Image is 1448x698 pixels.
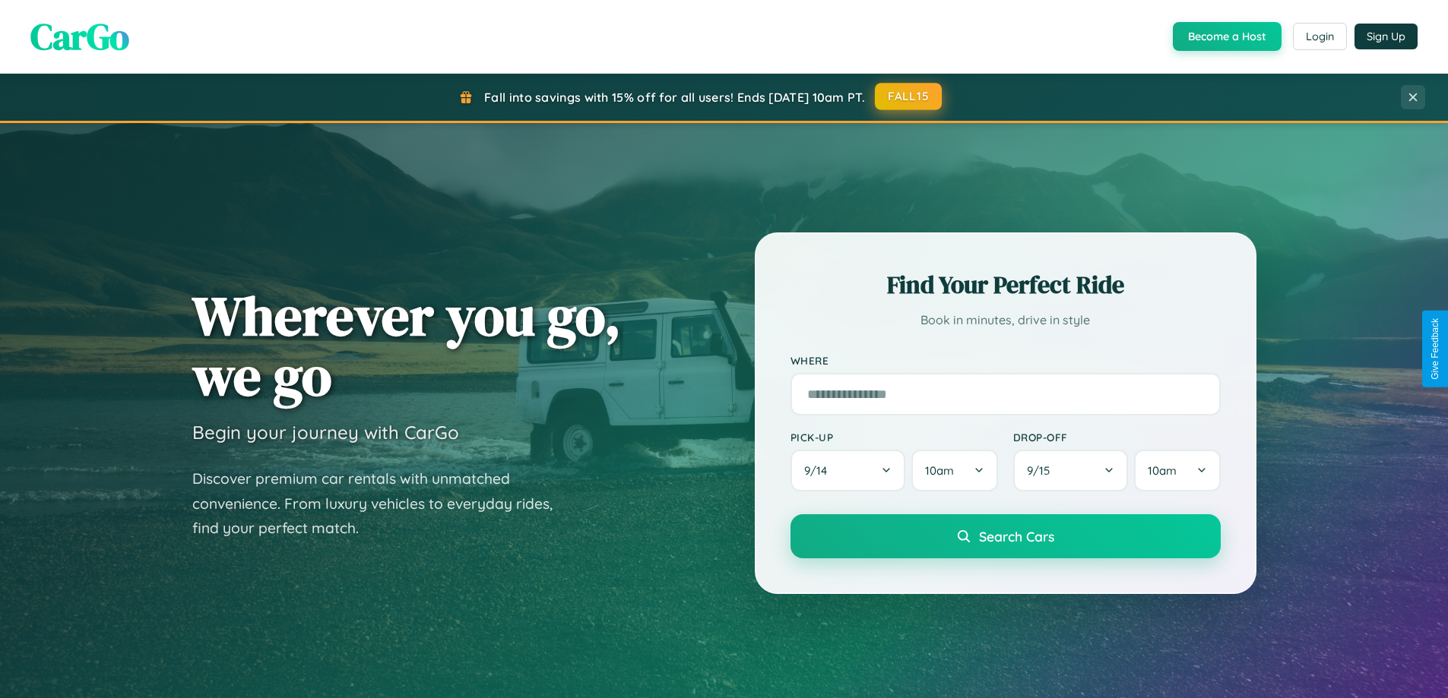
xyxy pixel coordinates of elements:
span: Search Cars [979,528,1054,545]
span: 9 / 15 [1027,463,1057,478]
button: Search Cars [791,514,1221,558]
span: 10am [1148,463,1177,478]
button: Login [1293,23,1347,50]
h3: Begin your journey with CarGo [192,421,459,444]
button: FALL15 [875,83,942,110]
label: Pick-up [791,431,998,444]
button: 10am [911,450,997,491]
div: Give Feedback [1430,318,1440,380]
button: 9/15 [1013,450,1129,491]
h2: Find Your Perfect Ride [791,268,1221,302]
span: Fall into savings with 15% off for all users! Ends [DATE] 10am PT. [484,90,865,105]
h1: Wherever you go, we go [192,286,621,406]
label: Drop-off [1013,431,1221,444]
span: 9 / 14 [804,463,835,478]
button: Become a Host [1173,22,1282,51]
span: 10am [925,463,954,478]
label: Where [791,354,1221,367]
button: 10am [1134,450,1220,491]
button: 9/14 [791,450,906,491]
p: Book in minutes, drive in style [791,309,1221,331]
span: CarGo [30,11,129,62]
button: Sign Up [1355,24,1418,49]
p: Discover premium car rentals with unmatched convenience. From luxury vehicles to everyday rides, ... [192,466,572,541]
